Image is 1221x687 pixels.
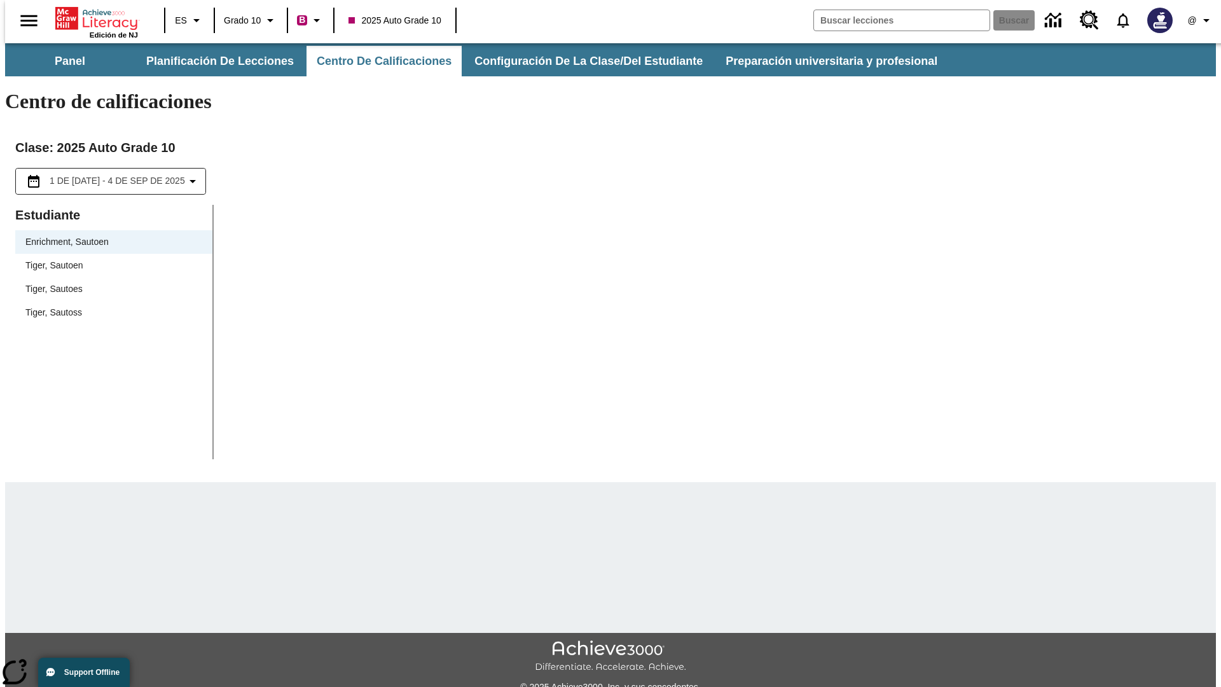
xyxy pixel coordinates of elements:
img: Achieve3000 Differentiate Accelerate Achieve [535,641,686,673]
button: Boost El color de la clase es rojo violeta. Cambiar el color de la clase. [292,9,329,32]
div: Subbarra de navegación [5,43,1216,76]
div: Enrichment, Sautoen [15,230,212,254]
button: Panel [6,46,134,76]
button: Configuración de la clase/del estudiante [464,46,713,76]
div: Tiger, Sautoes [15,277,212,301]
div: Portada [55,4,138,39]
h1: Centro de calificaciones [5,90,1216,113]
h2: Clase : 2025 Auto Grade 10 [15,137,1206,158]
a: Notificaciones [1107,4,1140,37]
span: 2025 Auto Grade 10 [348,14,441,27]
button: Escoja un nuevo avatar [1140,4,1180,37]
p: Estudiante [15,205,212,225]
span: Tiger, Sautoss [25,306,202,319]
span: @ [1187,14,1196,27]
div: Tiger, Sautoss [15,301,212,324]
button: Grado: Grado 10, Elige un grado [219,9,283,32]
a: Portada [55,6,138,31]
span: Edición de NJ [90,31,138,39]
button: Planificación de lecciones [136,46,304,76]
button: Perfil/Configuración [1180,9,1221,32]
button: Abrir el menú lateral [10,2,48,39]
a: Centro de información [1037,3,1072,38]
svg: Collapse Date Range Filter [185,174,200,189]
button: Lenguaje: ES, Selecciona un idioma [169,9,210,32]
button: Support Offline [38,658,130,687]
button: Seleccione el intervalo de fechas opción del menú [21,174,200,189]
button: Preparación universitaria y profesional [715,46,948,76]
input: Buscar campo [814,10,990,31]
img: Avatar [1147,8,1173,33]
span: B [299,12,305,28]
a: Centro de recursos, Se abrirá en una pestaña nueva. [1072,3,1107,38]
div: Subbarra de navegación [5,46,949,76]
span: Tiger, Sautoen [25,259,202,272]
span: Grado 10 [224,14,261,27]
span: ES [175,14,187,27]
span: Enrichment, Sautoen [25,235,202,249]
button: Centro de calificaciones [307,46,462,76]
span: Support Offline [64,668,120,677]
span: Tiger, Sautoes [25,282,202,296]
div: Tiger, Sautoen [15,254,212,277]
span: 1 de [DATE] - 4 de sep de 2025 [50,174,185,188]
